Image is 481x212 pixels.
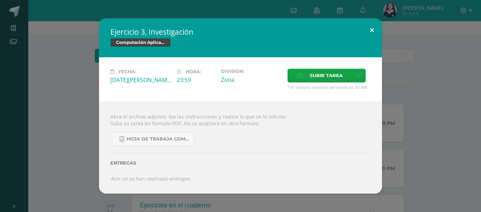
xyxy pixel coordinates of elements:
i: Aún no se han realizado entregas [110,175,190,182]
label: Entregas [110,160,371,166]
span: Hoja de trabaja Compu Aplicada.docx [127,136,190,142]
div: [DATE][PERSON_NAME] [110,76,171,84]
div: Zona [221,76,282,84]
span: Subir tarea [310,69,343,82]
h2: Ejercicio 3, Investigación [110,27,371,37]
div: 23:59 [177,76,215,84]
span: Computación Aplicada [110,38,170,47]
button: Close (Esc) [362,18,382,42]
span: Fecha: [118,69,136,74]
span: * El tamaño máximo permitido es 50 MB [288,84,371,90]
a: Hoja de trabaja Compu Aplicada.docx [112,132,194,146]
div: Abra el archivo adjunto, lea las instrucciones y realice lo que se le solicita. Suba su tarea en ... [99,102,382,194]
label: División: [221,69,282,74]
span: Hora: [186,69,201,74]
